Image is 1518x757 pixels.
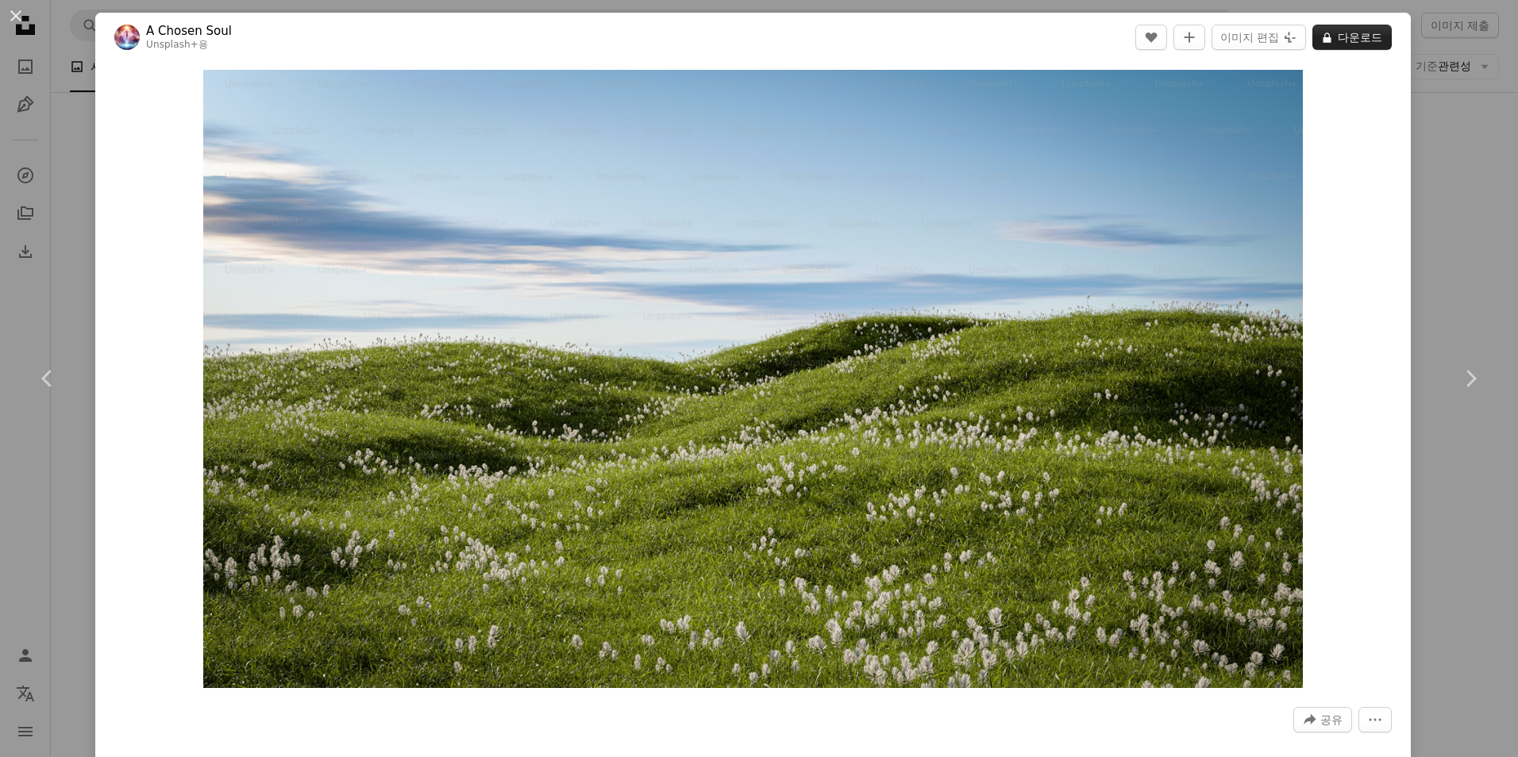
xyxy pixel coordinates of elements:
[1312,25,1392,50] button: 다운로드
[1173,25,1205,50] button: 컬렉션에 추가
[146,23,232,39] a: A Chosen Soul
[1212,25,1306,50] button: 이미지 편집
[1423,302,1518,455] a: 다음
[203,70,1303,688] img: 푸른 하늘 아래 흰 꽃으로 뒤덮인 풀밭 언덕
[1320,708,1343,732] span: 공유
[114,25,140,50] img: A Chosen Soul의 프로필로 이동
[1135,25,1167,50] button: 좋아요
[1358,707,1392,732] button: 더 많은 작업
[146,39,232,52] div: 용
[1293,707,1352,732] button: 이 이미지 공유
[203,70,1303,688] button: 이 이미지 확대
[146,39,198,50] a: Unsplash+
